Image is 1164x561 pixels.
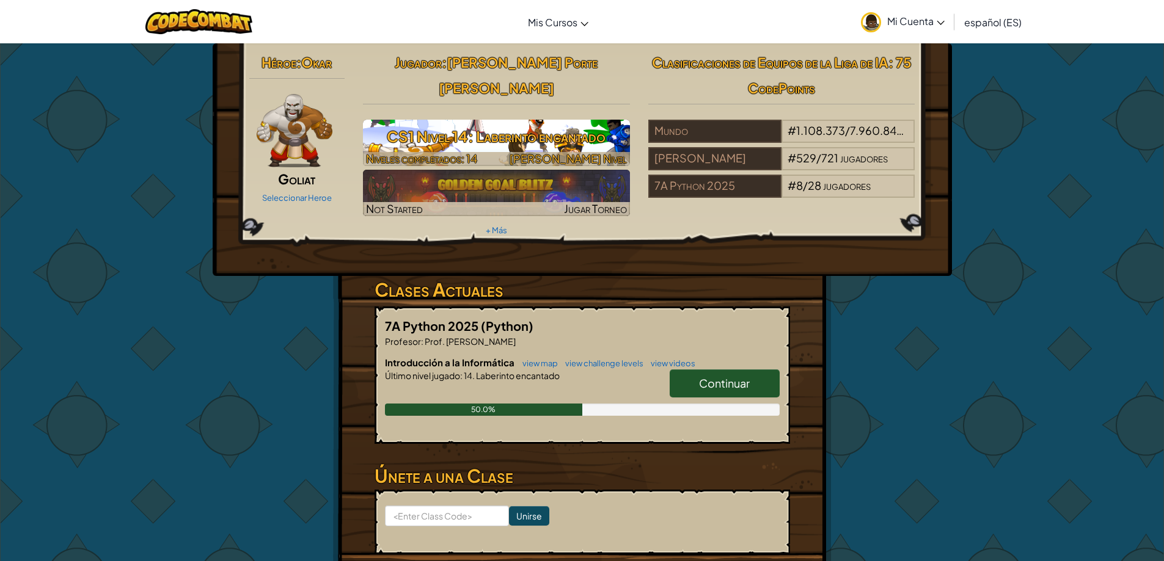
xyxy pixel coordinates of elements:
a: Not StartedJugar Torneo [363,170,630,216]
span: jugadores [905,123,953,137]
span: Jugador [395,54,442,71]
div: 50.0% [385,404,582,416]
span: [PERSON_NAME] Porte [PERSON_NAME] [439,54,598,96]
span: Niveles completados: 14 [366,151,477,165]
span: : 75 CodePoints [748,54,912,96]
span: 1.108.373 [796,123,845,137]
span: Último nivel jugado [385,370,460,381]
span: Prof. [PERSON_NAME] [423,336,516,347]
h3: Únete a una Clase [375,462,790,490]
a: 7A Python 2025#8/28jugadores [648,186,915,200]
span: jugadores [840,151,888,165]
span: Goliat [278,170,315,187]
a: view map [516,358,558,368]
span: 7A Python 2025 [385,318,481,333]
span: / [816,151,821,165]
a: Mundo#1.108.373/7.960.844jugadores [648,131,915,145]
span: : [460,370,463,381]
span: # [788,123,796,137]
span: español (ES) [964,16,1022,29]
a: view videos [645,358,695,368]
span: 14. [463,370,475,381]
a: + Más [486,225,507,235]
span: Mis Cursos [528,16,577,29]
span: Héroe [262,54,296,71]
a: view challenge levels [559,358,643,368]
img: CS1 Nivel 14: Laberinto encantado [363,120,630,166]
a: Jugar Siguiente Nivel [363,120,630,166]
span: # [788,151,796,165]
span: Profesor [385,336,421,347]
span: Clasificaciones de Equipos de la Liga de IA [652,54,888,71]
img: CodeCombat logo [145,9,252,34]
span: / [803,178,808,192]
span: [PERSON_NAME] Nivel [510,151,627,165]
span: (Python) [481,318,533,333]
span: Continuar [699,376,750,390]
div: Mundo [648,120,781,143]
div: [PERSON_NAME] [648,147,781,170]
img: goliath-pose.png [257,94,333,167]
span: 529 [796,151,816,165]
img: Golden Goal [363,170,630,216]
a: español (ES) [958,5,1028,38]
span: # [788,178,796,192]
span: Mi Cuenta [887,15,945,27]
span: Laberinto encantado [475,370,560,381]
span: Okar [301,54,332,71]
span: : [442,54,447,71]
span: 28 [808,178,821,192]
h3: CS1 Nivel 14: Laberinto encantado [363,123,630,150]
a: Mis Cursos [522,5,595,38]
a: Mi Cuenta [855,2,951,41]
input: <Enter Class Code> [385,505,509,526]
div: 7A Python 2025 [648,175,781,198]
img: avatar [861,12,881,32]
span: : [421,336,423,347]
a: Seleccionar Heroe [262,193,332,203]
a: [PERSON_NAME]#529/721jugadores [648,159,915,173]
span: / [845,123,850,137]
span: 8 [796,178,803,192]
span: : [296,54,301,71]
input: Unirse [509,506,549,526]
span: Introducción a la Informática [385,357,516,368]
span: jugadores [823,178,871,192]
h3: Clases Actuales [375,276,790,303]
span: Not Started [366,201,423,215]
span: Jugar Torneo [564,201,627,215]
span: 721 [821,151,838,165]
span: 7.960.844 [850,123,904,137]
